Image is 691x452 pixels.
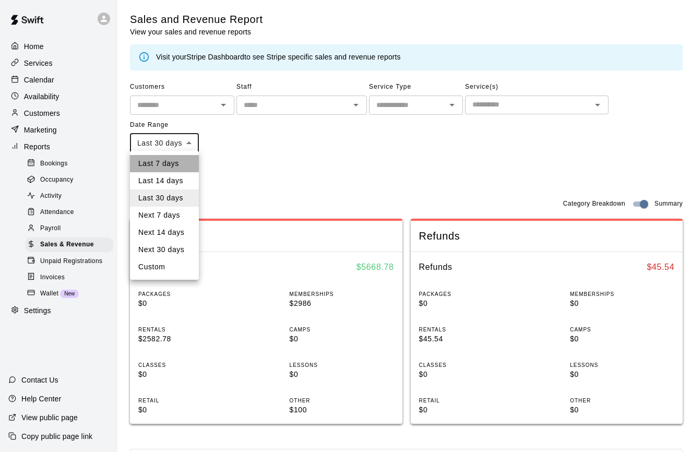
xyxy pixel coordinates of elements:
li: Next 7 days [130,207,199,224]
li: Last 14 days [130,172,199,189]
li: Custom [130,258,199,276]
li: Last 30 days [130,189,199,207]
li: Next 30 days [130,241,199,258]
li: Next 14 days [130,224,199,241]
li: Last 7 days [130,155,199,172]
